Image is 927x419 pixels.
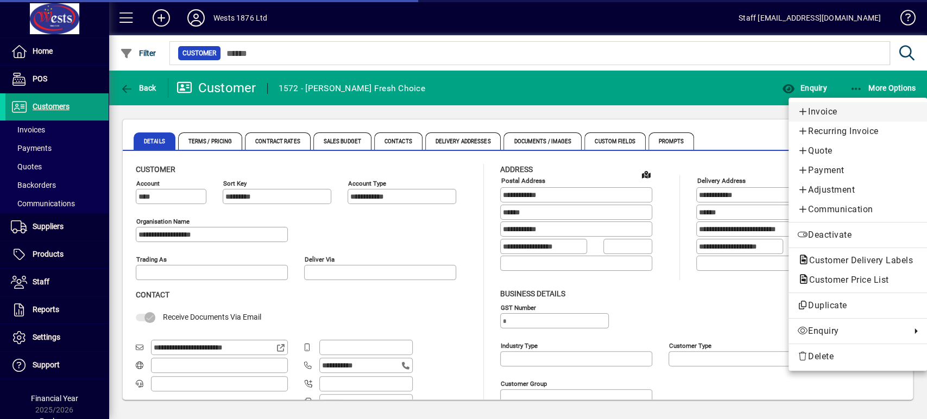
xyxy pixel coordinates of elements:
[797,325,905,338] span: Enquiry
[797,183,918,196] span: Adjustment
[797,228,918,242] span: Deactivate
[797,144,918,157] span: Quote
[797,275,894,285] span: Customer Price List
[797,203,918,216] span: Communication
[797,350,918,363] span: Delete
[797,125,918,138] span: Recurring Invoice
[789,225,927,245] button: Deactivate customer
[797,299,918,312] span: Duplicate
[797,164,918,177] span: Payment
[797,105,918,118] span: Invoice
[797,255,918,265] span: Customer Delivery Labels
